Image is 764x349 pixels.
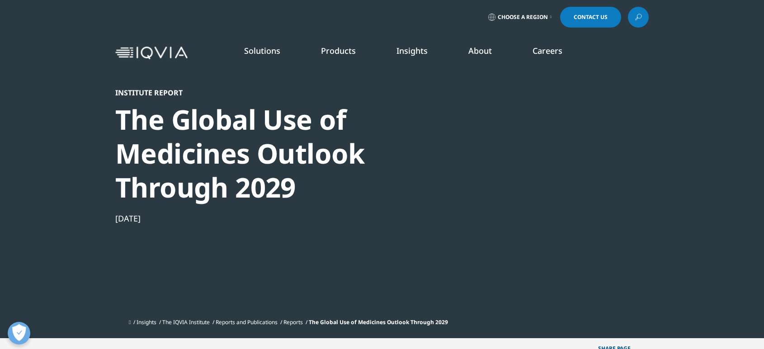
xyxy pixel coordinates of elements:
a: Careers [533,45,562,56]
a: Solutions [244,45,280,56]
div: Institute Report [115,88,425,97]
span: Choose a Region [498,14,548,21]
a: About [468,45,492,56]
button: Open Preferences [8,322,30,344]
nav: Primary [191,32,649,74]
a: The IQVIA Institute [162,318,210,326]
div: The Global Use of Medicines Outlook Through 2029 [115,103,425,204]
a: Insights [137,318,156,326]
img: IQVIA Healthcare Information Technology and Pharma Clinical Research Company [115,47,188,60]
a: Products [321,45,356,56]
a: Insights [396,45,428,56]
a: Contact Us [560,7,621,28]
a: Reports [283,318,303,326]
span: Contact Us [574,14,608,20]
div: [DATE] [115,213,425,224]
a: Reports and Publications [216,318,278,326]
span: The Global Use of Medicines Outlook Through 2029 [309,318,448,326]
